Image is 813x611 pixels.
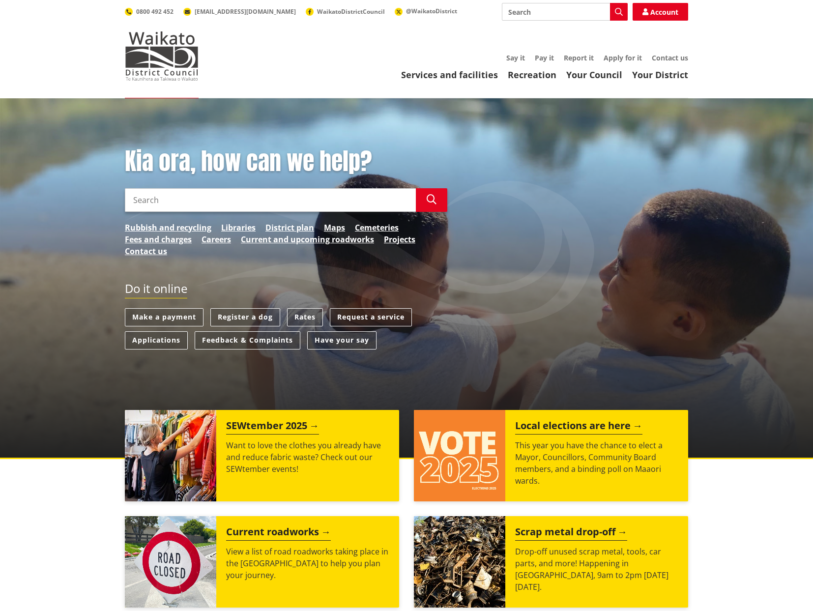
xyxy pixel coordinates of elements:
p: This year you have the chance to elect a Mayor, Councillors, Community Board members, and a bindi... [515,439,678,487]
a: 0800 492 452 [125,7,174,16]
img: Waikato District Council - Te Kaunihera aa Takiwaa o Waikato [125,31,199,81]
a: Request a service [330,308,412,326]
a: @WaikatoDistrict [395,7,457,15]
a: Report it [564,53,594,62]
p: View a list of road roadworks taking place in the [GEOGRAPHIC_DATA] to help you plan your journey. [226,546,389,581]
a: Projects [384,233,415,245]
a: District plan [265,222,314,233]
a: Say it [506,53,525,62]
a: Applications [125,331,188,349]
h2: Scrap metal drop-off [515,526,627,541]
span: WaikatoDistrictCouncil [317,7,385,16]
a: SEWtember 2025 Want to love the clothes you already have and reduce fabric waste? Check out our S... [125,410,399,501]
h2: Local elections are here [515,420,642,435]
span: [EMAIL_ADDRESS][DOMAIN_NAME] [195,7,296,16]
p: Drop-off unused scrap metal, tools, car parts, and more! Happening in [GEOGRAPHIC_DATA], 9am to 2... [515,546,678,593]
a: Rates [287,308,323,326]
a: Current roadworks View a list of road roadworks taking place in the [GEOGRAPHIC_DATA] to help you... [125,516,399,608]
span: @WaikatoDistrict [406,7,457,15]
a: Local elections are here This year you have the chance to elect a Mayor, Councillors, Community B... [414,410,688,501]
a: Services and facilities [401,69,498,81]
a: Apply for it [604,53,642,62]
img: SEWtember [125,410,216,501]
p: Want to love the clothes you already have and reduce fabric waste? Check out our SEWtember events! [226,439,389,475]
a: Your District [632,69,688,81]
a: Cemeteries [355,222,399,233]
a: [EMAIL_ADDRESS][DOMAIN_NAME] [183,7,296,16]
a: Have your say [307,331,377,349]
a: Make a payment [125,308,203,326]
span: 0800 492 452 [136,7,174,16]
img: Scrap metal collection [414,516,505,608]
a: A massive pile of rusted scrap metal, including wheels and various industrial parts, under a clea... [414,516,688,608]
a: WaikatoDistrictCouncil [306,7,385,16]
a: Recreation [508,69,556,81]
a: Contact us [652,53,688,62]
a: Careers [202,233,231,245]
a: Current and upcoming roadworks [241,233,374,245]
h2: SEWtember 2025 [226,420,319,435]
a: Account [633,3,688,21]
a: Feedback & Complaints [195,331,300,349]
a: Pay it [535,53,554,62]
a: Rubbish and recycling [125,222,211,233]
a: Contact us [125,245,167,257]
h2: Current roadworks [226,526,331,541]
a: Your Council [566,69,622,81]
a: Libraries [221,222,256,233]
input: Search input [125,188,416,212]
a: Maps [324,222,345,233]
h1: Kia ora, how can we help? [125,147,447,176]
a: Register a dog [210,308,280,326]
a: Fees and charges [125,233,192,245]
img: Road closed sign [125,516,216,608]
input: Search input [502,3,628,21]
h2: Do it online [125,282,187,299]
img: Vote 2025 [414,410,505,501]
